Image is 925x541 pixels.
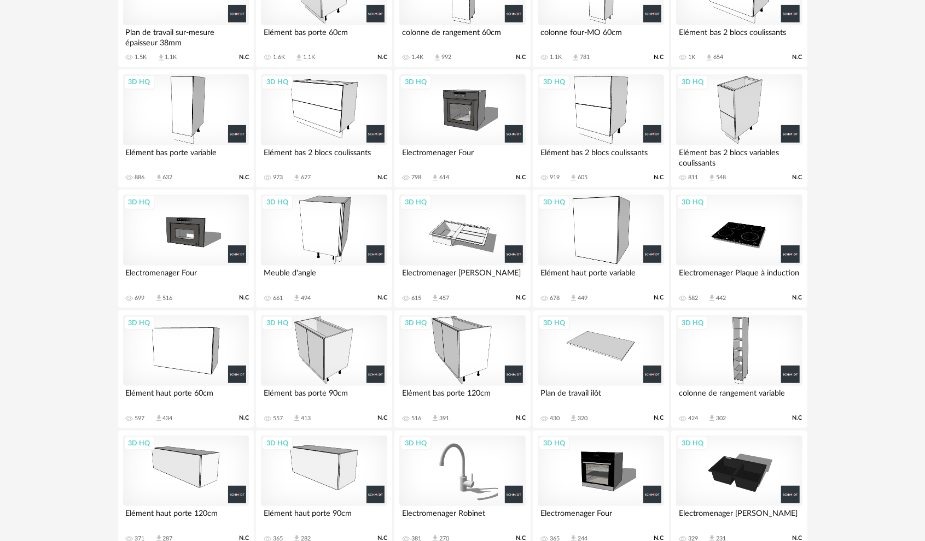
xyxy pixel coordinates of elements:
[677,195,708,209] div: 3D HQ
[793,294,802,302] span: N.C
[569,174,578,182] span: Download icon
[118,190,254,308] a: 3D HQ Electromenager Four 699 Download icon 516 N.C
[538,25,664,47] div: colonne four-MO 60cm
[124,195,155,209] div: 3D HQ
[400,316,432,330] div: 3D HQ
[439,174,449,181] div: 614
[261,436,293,450] div: 3D HQ
[293,294,301,302] span: Download icon
[295,54,303,62] span: Download icon
[256,310,392,428] a: 3D HQ Elément bas porte 90cm 557 Download icon 413 N.C
[538,436,570,450] div: 3D HQ
[377,414,387,422] span: N.C
[538,316,570,330] div: 3D HQ
[569,414,578,422] span: Download icon
[261,266,387,287] div: Meuble d'angle
[793,414,802,422] span: N.C
[688,295,698,302] div: 582
[550,54,562,61] div: 1.1K
[155,294,163,302] span: Download icon
[441,54,451,61] div: 992
[163,174,173,181] div: 632
[394,190,530,308] a: 3D HQ Electromenager [PERSON_NAME] 615 Download icon 457 N.C
[135,295,145,302] div: 699
[377,174,387,181] span: N.C
[118,310,254,428] a: 3D HQ Elément haut porte 60cm 597 Download icon 434 N.C
[431,174,439,182] span: Download icon
[239,414,249,422] span: N.C
[155,174,163,182] span: Download icon
[123,25,249,47] div: Plan de travail sur-mesure épaisseur 38mm
[676,386,802,408] div: colonne de rangement variable
[550,295,560,302] div: 678
[124,316,155,330] div: 3D HQ
[135,415,145,422] div: 597
[261,506,387,528] div: Elément haut porte 90cm
[538,145,664,167] div: Elément bas 2 blocs coulissants
[400,195,432,209] div: 3D HQ
[303,54,315,61] div: 1.1K
[261,25,387,47] div: Elément bas porte 60cm
[411,54,423,61] div: 1.4K
[671,69,807,187] a: 3D HQ Elément bas 2 blocs variables coulissants 811 Download icon 548 N.C
[377,54,387,61] span: N.C
[163,415,173,422] div: 434
[580,54,590,61] div: 781
[578,415,587,422] div: 320
[538,75,570,89] div: 3D HQ
[261,145,387,167] div: Elément bas 2 blocs coulissants
[123,506,249,528] div: Elément haut porte 120cm
[654,414,664,422] span: N.C
[516,54,526,61] span: N.C
[705,54,713,62] span: Download icon
[411,415,421,422] div: 516
[716,295,726,302] div: 442
[533,190,668,308] a: 3D HQ Elément haut porte variable 678 Download icon 449 N.C
[411,295,421,302] div: 615
[118,69,254,187] a: 3D HQ Elément bas porte variable 886 Download icon 632 N.C
[399,266,525,287] div: Electromenager [PERSON_NAME]
[163,295,173,302] div: 516
[377,294,387,302] span: N.C
[124,75,155,89] div: 3D HQ
[165,54,177,61] div: 1.1K
[676,266,802,287] div: Electromenager Plaque à induction
[433,54,441,62] span: Download icon
[273,174,283,181] div: 973
[293,414,301,422] span: Download icon
[538,195,570,209] div: 3D HQ
[155,414,163,422] span: Download icon
[400,436,432,450] div: 3D HQ
[708,294,716,302] span: Download icon
[793,54,802,61] span: N.C
[676,145,802,167] div: Elément bas 2 blocs variables coulissants
[516,174,526,181] span: N.C
[716,174,726,181] div: 548
[572,54,580,62] span: Download icon
[399,506,525,528] div: Electromenager Robinet
[439,295,449,302] div: 457
[399,386,525,408] div: Elément bas porte 120cm
[261,386,387,408] div: Elément bas porte 90cm
[538,266,664,287] div: Elément haut porte variable
[533,310,668,428] a: 3D HQ Plan de travail ilôt 430 Download icon 320 N.C
[123,145,249,167] div: Elément bas porte variable
[793,174,802,181] span: N.C
[688,174,698,181] div: 811
[301,174,311,181] div: 627
[550,174,560,181] div: 919
[431,414,439,422] span: Download icon
[688,54,695,61] div: 1K
[676,506,802,528] div: Electromenager [PERSON_NAME]
[550,415,560,422] div: 430
[654,54,664,61] span: N.C
[688,415,698,422] div: 424
[124,436,155,450] div: 3D HQ
[676,25,802,47] div: Elément bas 2 blocs coulissants
[261,75,293,89] div: 3D HQ
[261,316,293,330] div: 3D HQ
[533,69,668,187] a: 3D HQ Elément bas 2 blocs coulissants 919 Download icon 605 N.C
[713,54,723,61] div: 654
[123,386,249,408] div: Elément haut porte 60cm
[677,316,708,330] div: 3D HQ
